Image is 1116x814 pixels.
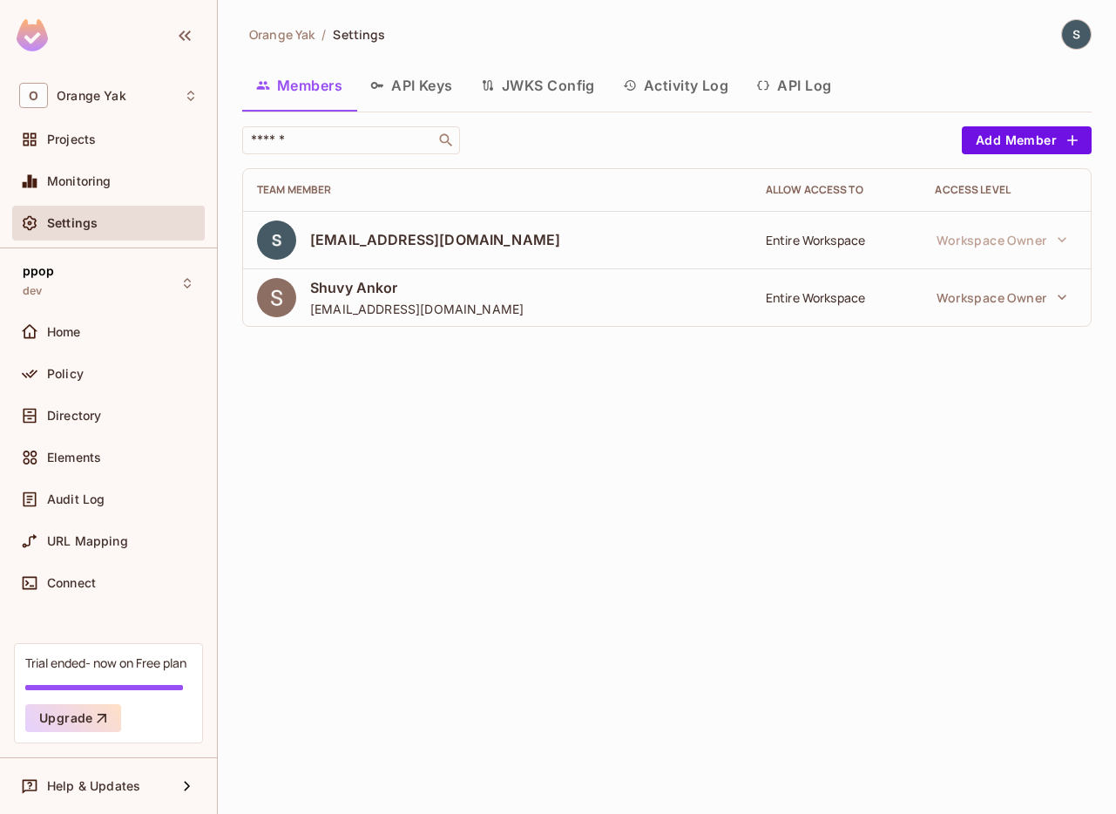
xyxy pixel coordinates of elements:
button: JWKS Config [467,64,609,107]
span: [EMAIL_ADDRESS][DOMAIN_NAME] [310,301,524,317]
span: Monitoring [47,174,112,188]
div: Trial ended- now on Free plan [25,655,186,671]
img: shuvyankor@gmail.com [1062,20,1091,49]
button: Activity Log [609,64,743,107]
button: Upgrade [25,704,121,732]
button: Workspace Owner [928,222,1076,257]
span: dev [23,284,42,298]
img: AATXAJypLsc9Tqx49b9tJGo_PcpQKlFsCfayzZzs78gD=s96-c [257,220,296,260]
div: Entire Workspace [766,232,908,248]
span: Projects [47,132,96,146]
button: Add Member [962,126,1092,154]
span: Orange Yak [249,26,315,43]
button: API Keys [356,64,467,107]
button: API Log [742,64,845,107]
button: Workspace Owner [928,280,1076,315]
span: Settings [47,216,98,230]
span: Shuvy Ankor [310,278,524,297]
li: / [321,26,326,43]
span: Elements [47,451,101,465]
span: Workspace: Orange Yak [57,89,126,103]
img: AEdFTp44k7xxHiUEtVp86LFTHITcGasmm0sAfXxZXTBL=s96-c [257,278,296,317]
span: URL Mapping [47,534,128,548]
div: Team Member [257,183,738,197]
img: SReyMgAAAABJRU5ErkJggg== [17,19,48,51]
span: ppop [23,264,55,278]
span: Directory [47,409,101,423]
div: Access Level [935,183,1077,197]
span: Home [47,325,81,339]
span: Settings [333,26,385,43]
div: Allow Access to [766,183,908,197]
button: Members [242,64,356,107]
span: Help & Updates [47,779,140,793]
span: Connect [47,576,96,590]
span: [EMAIL_ADDRESS][DOMAIN_NAME] [310,230,560,249]
span: O [19,83,48,108]
div: Entire Workspace [766,289,908,306]
span: Policy [47,367,84,381]
span: Audit Log [47,492,105,506]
